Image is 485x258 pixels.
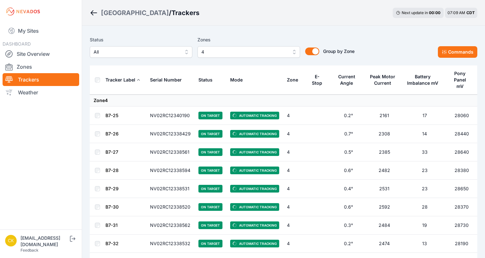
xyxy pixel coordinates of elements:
button: Commands [438,46,477,58]
span: Automatic Tracking [230,167,279,174]
td: 0.7° [331,125,365,143]
td: 0.3° [331,216,365,235]
button: Tracker Label [105,72,140,88]
span: 4 [201,48,287,56]
div: Serial Number [150,77,182,83]
td: 2308 [365,125,403,143]
div: Peak Motor Current [369,73,396,86]
td: NV02RC12338532 [146,235,195,253]
td: 0.5° [331,143,365,161]
a: Site Overview [3,47,79,60]
a: B7-31 [105,222,118,228]
span: On Target [198,203,222,211]
a: B7-27 [105,149,118,155]
td: 4 [283,235,307,253]
div: [EMAIL_ADDRESS][DOMAIN_NAME] [21,235,69,248]
td: Zone 4 [90,95,477,107]
span: On Target [198,130,222,138]
td: 4 [283,180,307,198]
button: Zone [287,72,303,88]
td: NV02RC12338594 [146,161,195,180]
td: 2385 [365,143,403,161]
td: 2161 [365,107,403,125]
a: Zones [3,60,79,73]
td: 4 [283,143,307,161]
a: B7-30 [105,204,119,210]
td: NV02RC12338520 [146,198,195,216]
button: All [90,46,192,58]
nav: Breadcrumb [90,4,199,21]
td: 4 [283,107,307,125]
a: [GEOGRAPHIC_DATA] [101,8,169,17]
td: NV02RC12338429 [146,125,195,143]
button: Peak Motor Current [369,69,399,91]
div: Pony Panel mV [450,70,470,90]
td: 19 [403,216,446,235]
button: Status [198,72,218,88]
td: 2592 [365,198,403,216]
span: Automatic Tracking [230,148,279,156]
td: 4 [283,125,307,143]
td: NV02RC12338562 [146,216,195,235]
div: Current Angle [335,73,357,86]
span: Automatic Tracking [230,221,279,229]
button: Battery Imbalance mV [407,69,442,91]
span: CDT [466,10,475,15]
div: Zone [287,77,298,83]
button: Serial Number [150,72,187,88]
td: NV02RC12340190 [146,107,195,125]
td: 33 [403,143,446,161]
label: Status [90,36,192,44]
span: On Target [198,112,222,119]
td: NV02RC12338531 [146,180,195,198]
td: 0.6° [331,161,365,180]
span: All [94,48,180,56]
span: 07:09 AM [447,10,465,15]
td: 14 [403,125,446,143]
td: 0.2° [331,107,365,125]
img: ckent@prim.com [5,235,17,246]
div: Mode [230,77,243,83]
td: 0.6° [331,198,365,216]
td: 13 [403,235,446,253]
button: Current Angle [335,69,362,91]
td: 28380 [446,161,477,180]
a: B7-26 [105,131,119,136]
span: Automatic Tracking [230,203,279,211]
button: E-Stop [311,69,328,91]
td: 28640 [446,143,477,161]
label: Zones [197,36,300,44]
span: DASHBOARD [3,41,31,47]
span: Automatic Tracking [230,185,279,193]
td: 0.2° [331,235,365,253]
td: 2531 [365,180,403,198]
a: B7-29 [105,186,119,191]
td: 28440 [446,125,477,143]
div: 00 : 00 [429,10,440,15]
span: On Target [198,148,222,156]
td: 2484 [365,216,403,235]
h3: Trackers [171,8,199,17]
td: 4 [283,198,307,216]
a: My Sites [3,23,79,39]
a: B7-28 [105,168,119,173]
a: Feedback [21,248,38,253]
span: On Target [198,221,222,229]
div: Status [198,77,213,83]
button: Pony Panel mV [450,66,473,94]
td: 4 [283,216,307,235]
td: 28060 [446,107,477,125]
span: Next update in [402,10,428,15]
span: On Target [198,185,222,193]
td: 17 [403,107,446,125]
td: 2482 [365,161,403,180]
span: On Target [198,167,222,174]
td: 23 [403,161,446,180]
a: B7-25 [105,113,118,118]
div: Battery Imbalance mV [407,73,439,86]
span: / [169,8,171,17]
td: 0.4° [331,180,365,198]
div: E-Stop [311,73,323,86]
a: Weather [3,86,79,99]
div: Tracker Label [105,77,135,83]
